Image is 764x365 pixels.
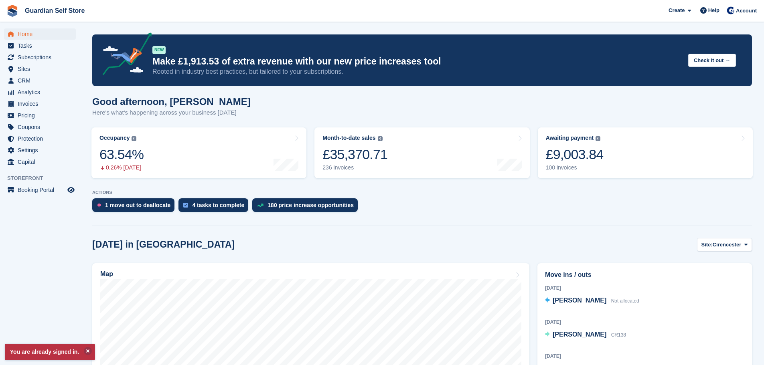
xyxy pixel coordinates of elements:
[545,270,744,280] h2: Move ins / outs
[4,40,76,51] a: menu
[18,87,66,98] span: Analytics
[152,46,166,54] div: NEW
[4,156,76,167] a: menu
[4,75,76,86] a: menu
[92,198,178,216] a: 1 move out to deallocate
[688,54,736,67] button: Check it out →
[97,203,101,208] img: move_outs_to_deallocate_icon-f764333ba52eb49d3ac5e1228854f67142a1ed5810a6f6cc68b1a99e826820c5.svg
[100,270,113,278] h2: Map
[4,184,76,196] a: menu
[178,198,252,216] a: 4 tasks to complete
[546,146,604,163] div: £9,003.84
[713,241,742,249] span: Cirencester
[18,133,66,144] span: Protection
[4,145,76,156] a: menu
[701,241,713,249] span: Site:
[322,164,387,171] div: 236 invoices
[92,190,752,195] p: ACTIONS
[18,98,66,109] span: Invoices
[5,344,95,360] p: You are already signed in.
[322,135,375,141] div: Month-to-date sales
[18,184,66,196] span: Booking Portal
[99,135,130,141] div: Occupancy
[18,145,66,156] span: Settings
[596,136,600,141] img: icon-info-grey-7440780725fd019a000dd9b08b2336e03edf1995a4989e88bcd33f0948082b44.svg
[611,298,639,304] span: Not allocated
[105,202,170,208] div: 1 move out to deallocate
[4,87,76,98] a: menu
[152,56,682,67] p: Make £1,913.53 of extra revenue with our new price increases tool
[611,332,626,338] span: CR138
[22,4,88,17] a: Guardian Self Store
[99,164,144,171] div: 0.26% [DATE]
[152,67,682,76] p: Rooted in industry best practices, but tailored to your subscriptions.
[92,239,235,250] h2: [DATE] in [GEOGRAPHIC_DATA]
[7,174,80,182] span: Storefront
[18,52,66,63] span: Subscriptions
[92,108,251,117] p: Here's what's happening across your business [DATE]
[4,110,76,121] a: menu
[546,135,594,141] div: Awaiting payment
[268,202,354,208] div: 180 price increase opportunities
[538,127,753,178] a: Awaiting payment £9,003.84 100 invoices
[736,7,757,15] span: Account
[727,6,735,14] img: Tom Scott
[18,28,66,40] span: Home
[257,204,263,207] img: price_increase_opportunities-93ffe204e8149a01c8c9dc8f82e8f89637d9d84a8eef4429ea346261dce0b2c0.svg
[697,238,752,251] button: Site: Cirencester
[553,297,606,304] span: [PERSON_NAME]
[546,164,604,171] div: 100 invoices
[553,331,606,338] span: [PERSON_NAME]
[18,75,66,86] span: CRM
[4,121,76,133] a: menu
[18,156,66,167] span: Capital
[545,330,626,340] a: [PERSON_NAME] CR138
[92,96,251,107] h1: Good afternoon, [PERSON_NAME]
[4,52,76,63] a: menu
[669,6,685,14] span: Create
[4,28,76,40] a: menu
[252,198,362,216] a: 180 price increase opportunities
[4,98,76,109] a: menu
[322,146,387,163] div: £35,370.71
[545,284,744,292] div: [DATE]
[132,136,136,141] img: icon-info-grey-7440780725fd019a000dd9b08b2336e03edf1995a4989e88bcd33f0948082b44.svg
[6,5,18,17] img: stora-icon-8386f47178a22dfd0bd8f6a31ec36ba5ce8667c1dd55bd0f319d3a0aa187defe.svg
[4,63,76,75] a: menu
[314,127,529,178] a: Month-to-date sales £35,370.71 236 invoices
[18,110,66,121] span: Pricing
[18,121,66,133] span: Coupons
[192,202,244,208] div: 4 tasks to complete
[545,319,744,326] div: [DATE]
[66,185,76,195] a: Preview store
[378,136,383,141] img: icon-info-grey-7440780725fd019a000dd9b08b2336e03edf1995a4989e88bcd33f0948082b44.svg
[183,203,188,208] img: task-75834270c22a3079a89374b754ae025e5fb1db73e45f91037f5363f120a921f8.svg
[18,63,66,75] span: Sites
[99,146,144,163] div: 63.54%
[4,133,76,144] a: menu
[545,296,639,306] a: [PERSON_NAME] Not allocated
[96,32,152,78] img: price-adjustments-announcement-icon-8257ccfd72463d97f412b2fc003d46551f7dbcb40ab6d574587a9cd5c0d94...
[91,127,306,178] a: Occupancy 63.54% 0.26% [DATE]
[545,353,744,360] div: [DATE]
[708,6,719,14] span: Help
[18,40,66,51] span: Tasks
